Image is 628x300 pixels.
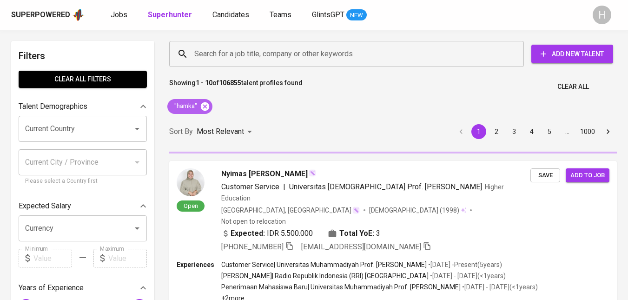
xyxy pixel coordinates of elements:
[312,9,367,21] a: GlintsGPT NEW
[25,177,140,186] p: Please select a Country first
[554,78,593,95] button: Clear All
[542,124,557,139] button: Go to page 5
[131,222,144,235] button: Open
[177,168,205,196] img: e784ce0831d987364439e13540081ff8.jpg
[221,282,461,292] p: Penerimaan Mahasiswa Baru | Universitas Muhammadiyah Prof. [PERSON_NAME]
[221,217,286,226] p: Not open to relocation
[19,197,147,215] div: Expected Salary
[167,99,212,114] div: "hamka"
[111,9,129,21] a: Jobs
[593,6,611,24] div: H
[19,200,71,212] p: Expected Salary
[169,78,303,95] p: Showing of talent profiles found
[33,249,72,267] input: Value
[557,81,589,93] span: Clear All
[19,279,147,297] div: Years of Experience
[429,271,506,280] p: • [DATE] - [DATE] ( <1 years )
[270,10,291,19] span: Teams
[169,126,193,137] p: Sort By
[530,168,560,183] button: Save
[19,101,87,112] p: Talent Demographics
[221,260,427,269] p: Customer Service | Universitas Muhammadiyah Prof. [PERSON_NAME]
[221,206,360,215] div: [GEOGRAPHIC_DATA], [GEOGRAPHIC_DATA]
[346,11,367,20] span: NEW
[283,181,285,193] span: |
[301,242,421,251] span: [EMAIL_ADDRESS][DOMAIN_NAME]
[452,124,617,139] nav: pagination navigation
[566,168,609,183] button: Add to job
[535,170,555,181] span: Save
[577,124,598,139] button: Go to page 1000
[212,10,249,19] span: Candidates
[221,168,308,180] span: Nyimas [PERSON_NAME]
[231,228,265,239] b: Expected:
[19,71,147,88] button: Clear All filters
[312,10,344,19] span: GlintsGPT
[111,10,127,19] span: Jobs
[197,126,244,137] p: Most Relevant
[197,123,255,140] div: Most Relevant
[167,102,203,111] span: "hamka"
[376,228,380,239] span: 3
[72,8,85,22] img: app logo
[11,8,85,22] a: Superpoweredapp logo
[177,260,221,269] p: Experiences
[219,79,241,87] b: 106855
[352,207,360,214] img: magic_wand.svg
[270,9,293,21] a: Teams
[180,202,202,210] span: Open
[461,282,538,292] p: • [DATE] - [DATE] ( <1 years )
[531,45,613,63] button: Add New Talent
[507,124,522,139] button: Go to page 3
[26,73,139,85] span: Clear All filters
[560,127,575,136] div: …
[339,228,374,239] b: Total YoE:
[309,169,316,177] img: magic_wand.svg
[19,97,147,116] div: Talent Demographics
[289,182,482,191] span: Universitas [DEMOGRAPHIC_DATA] Prof. [PERSON_NAME]
[524,124,539,139] button: Go to page 4
[489,124,504,139] button: Go to page 2
[221,182,279,191] span: Customer Service
[570,170,605,181] span: Add to job
[601,124,615,139] button: Go to next page
[11,10,70,20] div: Superpowered
[427,260,502,269] p: • [DATE] - Present ( 5 years )
[108,249,147,267] input: Value
[148,9,194,21] a: Superhunter
[369,206,466,215] div: (1998)
[19,282,84,293] p: Years of Experience
[369,206,440,215] span: [DEMOGRAPHIC_DATA]
[148,10,192,19] b: Superhunter
[221,271,429,280] p: [PERSON_NAME] | Radio Republik Indonesia (RRI) [GEOGRAPHIC_DATA]
[212,9,251,21] a: Candidates
[221,183,504,202] span: Higher Education
[221,242,284,251] span: [PHONE_NUMBER]
[471,124,486,139] button: page 1
[539,48,606,60] span: Add New Talent
[19,48,147,63] h6: Filters
[221,228,313,239] div: IDR 5.500.000
[131,122,144,135] button: Open
[196,79,212,87] b: 1 - 10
